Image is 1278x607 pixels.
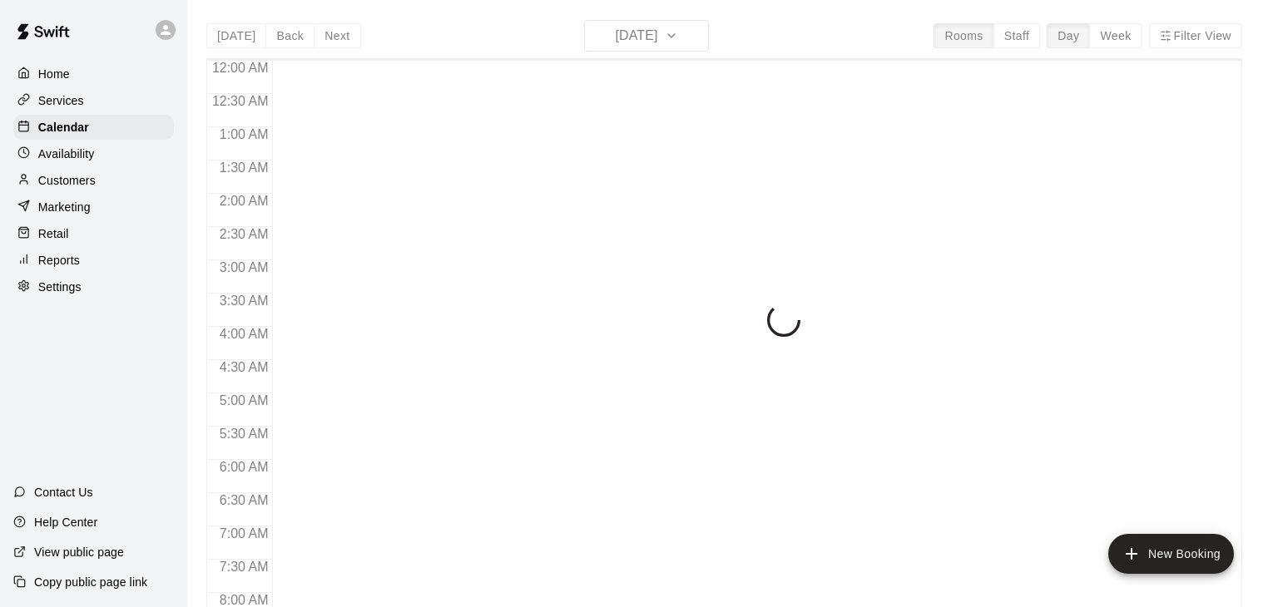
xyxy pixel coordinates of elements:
[13,274,174,299] a: Settings
[215,227,273,241] span: 2:30 AM
[208,61,273,75] span: 12:00 AM
[215,194,273,208] span: 2:00 AM
[215,493,273,507] span: 6:30 AM
[34,514,97,531] p: Help Center
[215,593,273,607] span: 8:00 AM
[13,62,174,86] a: Home
[215,393,273,407] span: 5:00 AM
[215,160,273,175] span: 1:30 AM
[215,560,273,574] span: 7:30 AM
[34,544,124,560] p: View public page
[215,127,273,141] span: 1:00 AM
[13,168,174,193] a: Customers
[208,94,273,108] span: 12:30 AM
[215,294,273,308] span: 3:30 AM
[215,526,273,540] span: 7:00 AM
[38,279,82,295] p: Settings
[38,199,91,215] p: Marketing
[38,252,80,269] p: Reports
[38,119,89,136] p: Calendar
[38,66,70,82] p: Home
[13,221,174,246] a: Retail
[38,225,69,242] p: Retail
[13,195,174,220] a: Marketing
[38,146,95,162] p: Availability
[13,115,174,140] a: Calendar
[13,141,174,166] a: Availability
[215,360,273,374] span: 4:30 AM
[38,92,84,109] p: Services
[215,327,273,341] span: 4:00 AM
[215,427,273,441] span: 5:30 AM
[34,574,147,590] p: Copy public page link
[34,484,93,501] p: Contact Us
[38,172,96,189] p: Customers
[13,248,174,273] a: Reports
[215,260,273,274] span: 3:00 AM
[13,88,174,113] a: Services
[215,460,273,474] span: 6:00 AM
[1108,534,1234,574] button: add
